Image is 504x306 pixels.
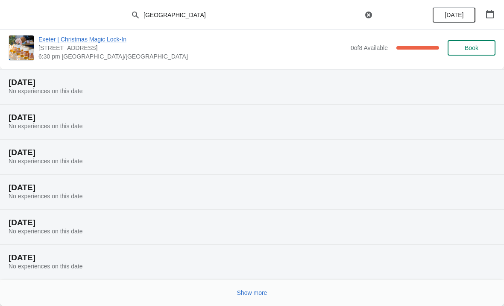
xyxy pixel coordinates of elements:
[9,78,495,87] h2: [DATE]
[237,289,267,296] span: Show more
[9,113,495,122] h2: [DATE]
[9,35,34,60] img: Exeter | Christmas Magic Lock-In | 46 High Street, Exeter, EX4 3DJ | 6:30 pm Europe/London
[9,263,83,270] span: No experiences on this date
[9,183,495,192] h2: [DATE]
[9,158,83,165] span: No experiences on this date
[433,7,475,23] button: [DATE]
[445,12,463,18] span: [DATE]
[364,11,373,19] button: Clear
[9,193,83,200] span: No experiences on this date
[38,52,346,61] span: 6:30 pm [GEOGRAPHIC_DATA]/[GEOGRAPHIC_DATA]
[38,35,346,44] span: Exeter | Christmas Magic Lock-In
[143,7,363,23] input: Search
[9,148,495,157] h2: [DATE]
[234,285,271,300] button: Show more
[9,253,495,262] h2: [DATE]
[38,44,346,52] span: [STREET_ADDRESS]
[9,228,83,235] span: No experiences on this date
[448,40,495,56] button: Book
[9,88,83,94] span: No experiences on this date
[351,44,388,51] span: 0 of 8 Available
[9,218,495,227] h2: [DATE]
[9,123,83,129] span: No experiences on this date
[465,44,478,51] span: Book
